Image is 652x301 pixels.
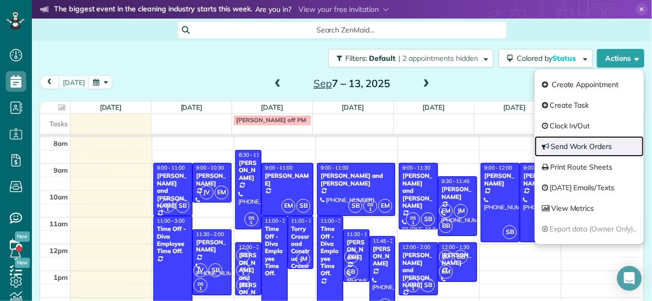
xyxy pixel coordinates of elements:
a: [DATE] [504,103,526,111]
span: DS [165,202,170,207]
span: Default [369,54,396,63]
span: 12:00 - 2:00 [402,244,430,250]
span: 11:30 - 2:00 [196,231,224,238]
span: SB [175,199,189,213]
span: JM [439,250,453,264]
span: DS [410,281,416,287]
h2: 7 – 13, 2025 [288,78,416,89]
span: 8:30 - 11:30 [239,152,267,158]
div: Time Off - Diva Employee Time Off. [156,225,189,255]
div: Open Intercom Messenger [617,266,642,291]
span: EM [439,204,453,218]
a: [DATE] [423,103,445,111]
a: View Metrics [535,198,644,219]
div: [PERSON_NAME] and [PERSON_NAME] [402,172,435,209]
a: Print Route Sheets [535,157,644,177]
div: Time Off - Diva Employee Time Off. [320,225,340,277]
span: DS [410,215,416,221]
span: 12:00 - 2:00 [239,244,267,250]
span: 11:00 - 1:00 [291,218,319,224]
span: 9:00 - 11:30 [402,164,430,171]
span: 12:00 - 1:30 [442,244,469,250]
span: Status [552,54,577,63]
a: Clock In/Out [535,115,644,136]
span: SB [344,265,358,279]
span: SB [348,199,362,213]
span: 9:00 - 11:00 [265,164,293,171]
span: 11am [49,220,68,228]
span: BB [236,278,250,292]
a: [DATE] [100,103,122,111]
span: 8am [54,139,68,147]
div: [PERSON_NAME] [196,172,228,187]
small: 1 [194,284,207,294]
div: [PERSON_NAME] [346,239,366,261]
div: [PERSON_NAME] [484,172,517,187]
span: 11:00 - 3:00 [265,218,293,224]
a: [DATE] Emails/Texts [535,177,644,198]
div: Torry Crossroad Construc - Crossroad Contruction [291,225,311,292]
span: 9:00 - 12:00 [523,164,551,171]
div: [PERSON_NAME] [441,186,474,200]
span: DS [249,215,254,221]
span: Are you in? [255,4,292,15]
span: SB [503,225,517,239]
a: Create Task [535,95,644,115]
span: 9am [54,166,68,174]
span: SB [236,248,250,262]
span: 11:00 - 3:00 [157,218,185,224]
a: [DATE] [261,103,284,111]
li: The world’s leading virtual event for cleaning business owners. [40,18,452,31]
button: Colored byStatus [499,49,593,68]
span: [PERSON_NAME] off PM [236,116,306,124]
a: Filters: Default | 2 appointments hidden [323,49,494,68]
div: Time Off - Diva Employee Time Off. [265,225,285,277]
a: [DATE] [342,103,364,111]
span: 9:00 - 11:00 [321,164,348,171]
span: JV [344,250,358,264]
span: DS [367,202,373,207]
span: 11:00 - 3:00 [321,218,348,224]
span: SB [421,278,435,292]
span: EM [378,199,392,213]
span: Sep [313,77,332,90]
span: New [15,231,30,242]
a: Create Appointment [535,74,644,95]
div: [PERSON_NAME] [265,172,310,187]
small: 1 [407,284,419,294]
button: Actions [597,49,644,68]
small: 1 [407,218,419,228]
span: EM [281,199,295,213]
button: prev [40,75,59,89]
span: SB [208,263,222,277]
span: 10am [49,193,68,201]
small: 1 [364,205,377,214]
span: 9:30 - 11:45 [442,178,469,185]
span: BB [439,219,453,233]
span: JV [193,263,207,277]
span: DS [240,266,246,272]
span: 11:45 - 2:45 [373,238,401,244]
span: 9:00 - 10:30 [196,164,224,171]
span: EM [215,186,228,199]
span: 11:30 - 1:30 [347,231,375,238]
div: [PERSON_NAME] and [PERSON_NAME] [320,172,392,187]
span: SB [421,212,435,226]
a: [DATE] [181,103,203,111]
button: [DATE] [58,75,90,89]
span: BB [454,250,468,264]
a: Send Work Orders [535,136,644,157]
span: | 2 appointments hidden [398,54,478,63]
strong: The biggest event in the cleaning industry starts this week. [54,4,252,15]
small: 1 [245,218,258,228]
div: [PERSON_NAME] [373,245,393,267]
span: 9:00 - 11:00 [157,164,185,171]
span: 12pm [49,246,68,255]
span: Colored by [517,54,579,63]
div: [PERSON_NAME] and [PERSON_NAME] [156,172,189,209]
span: Filters: [345,54,367,63]
div: [PERSON_NAME] and [PERSON_NAME] [402,252,435,289]
span: 9:00 - 12:00 [484,164,512,171]
div: [PERSON_NAME] [523,172,556,187]
span: JM [296,252,310,266]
